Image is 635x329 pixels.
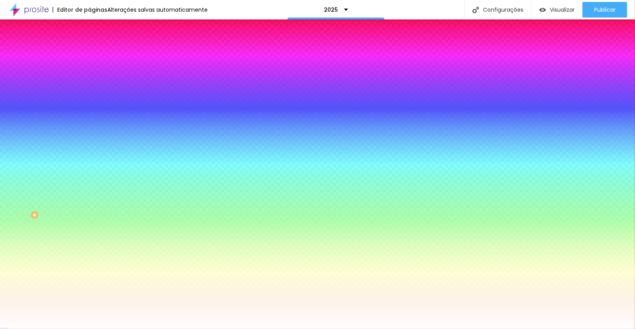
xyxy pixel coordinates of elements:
button: Publicar [583,2,627,18]
img: view-1.svg [539,7,546,13]
div: Alterações salvas automaticamente [107,7,208,12]
div: Editor de páginas [52,7,107,12]
img: Icone [472,7,479,13]
p: 2025 [324,7,338,12]
span: Visualizar [550,7,575,13]
span: Publicar [594,7,616,13]
button: Visualizar [532,2,583,18]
